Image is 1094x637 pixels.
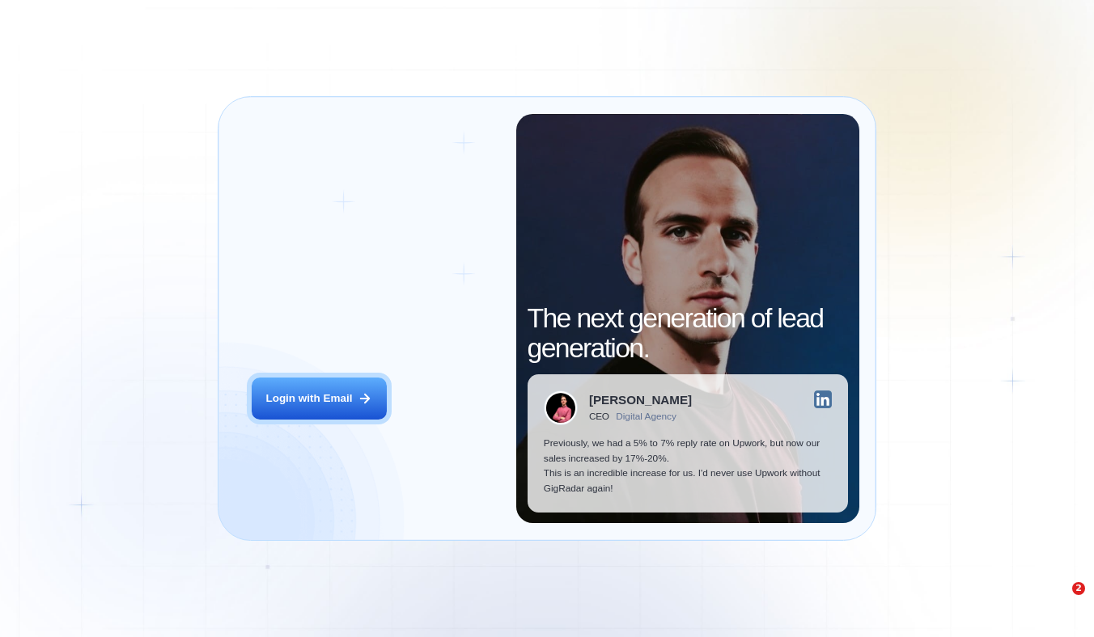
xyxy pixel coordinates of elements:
p: Previously, we had a 5% to 7% reply rate on Upwork, but now our sales increased by 17%-20%. This ... [544,436,832,496]
h2: The next generation of lead generation. [528,303,849,363]
span: 2 [1072,582,1085,595]
div: Digital Agency [616,411,676,423]
button: Login with Email [252,378,387,420]
div: [PERSON_NAME] [589,394,692,406]
div: Login with Email [265,391,352,407]
div: CEO [589,411,609,423]
iframe: Intercom live chat [1039,582,1078,621]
